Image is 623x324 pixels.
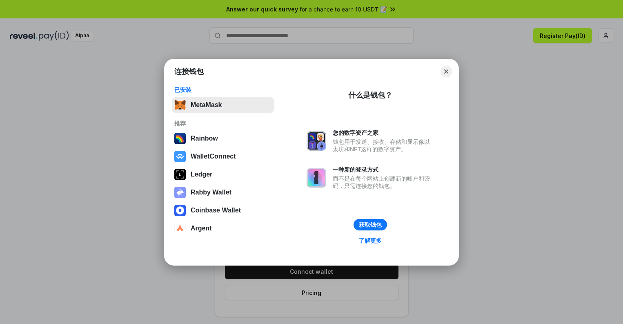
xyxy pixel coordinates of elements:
img: svg+xml,%3Csvg%20width%3D%2228%22%20height%3D%2228%22%20viewBox%3D%220%200%2028%2028%22%20fill%3D... [174,151,186,162]
button: WalletConnect [172,148,274,165]
img: svg+xml,%3Csvg%20width%3D%2228%22%20height%3D%2228%22%20viewBox%3D%220%200%2028%2028%22%20fill%3D... [174,205,186,216]
div: Ledger [191,171,212,178]
div: 什么是钱包？ [348,90,392,100]
div: 一种新的登录方式 [333,166,434,173]
button: Rainbow [172,130,274,147]
button: Rabby Wallet [172,184,274,201]
img: svg+xml,%3Csvg%20xmlns%3D%22http%3A%2F%2Fwww.w3.org%2F2000%2Fsvg%22%20width%3D%2228%22%20height%3... [174,169,186,180]
img: svg+xml,%3Csvg%20xmlns%3D%22http%3A%2F%2Fwww.w3.org%2F2000%2Fsvg%22%20fill%3D%22none%22%20viewBox... [174,187,186,198]
div: 了解更多 [359,237,382,244]
button: Coinbase Wallet [172,202,274,219]
div: 已安装 [174,86,272,94]
div: Argent [191,225,212,232]
div: Coinbase Wallet [191,207,241,214]
a: 了解更多 [354,235,387,246]
img: svg+xml,%3Csvg%20width%3D%2228%22%20height%3D%2228%22%20viewBox%3D%220%200%2028%2028%22%20fill%3D... [174,223,186,234]
div: Rainbow [191,135,218,142]
h1: 连接钱包 [174,67,204,76]
button: Ledger [172,166,274,183]
div: 您的数字资产之家 [333,129,434,136]
div: MetaMask [191,101,222,109]
button: Close [441,66,452,77]
div: 钱包用于发送、接收、存储和显示像以太坊和NFT这样的数字资产。 [333,138,434,153]
div: WalletConnect [191,153,236,160]
div: Rabby Wallet [191,189,231,196]
button: MetaMask [172,97,274,113]
img: svg+xml,%3Csvg%20fill%3D%22none%22%20height%3D%2233%22%20viewBox%3D%220%200%2035%2033%22%20width%... [174,99,186,111]
div: 而不是在每个网站上创建新的账户和密码，只需连接您的钱包。 [333,175,434,190]
img: svg+xml,%3Csvg%20width%3D%22120%22%20height%3D%22120%22%20viewBox%3D%220%200%20120%20120%22%20fil... [174,133,186,144]
div: 推荐 [174,120,272,127]
div: 获取钱包 [359,221,382,228]
img: svg+xml,%3Csvg%20xmlns%3D%22http%3A%2F%2Fwww.w3.org%2F2000%2Fsvg%22%20fill%3D%22none%22%20viewBox... [307,168,326,188]
button: Argent [172,220,274,237]
img: svg+xml,%3Csvg%20xmlns%3D%22http%3A%2F%2Fwww.w3.org%2F2000%2Fsvg%22%20fill%3D%22none%22%20viewBox... [307,131,326,151]
button: 获取钱包 [354,219,387,230]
